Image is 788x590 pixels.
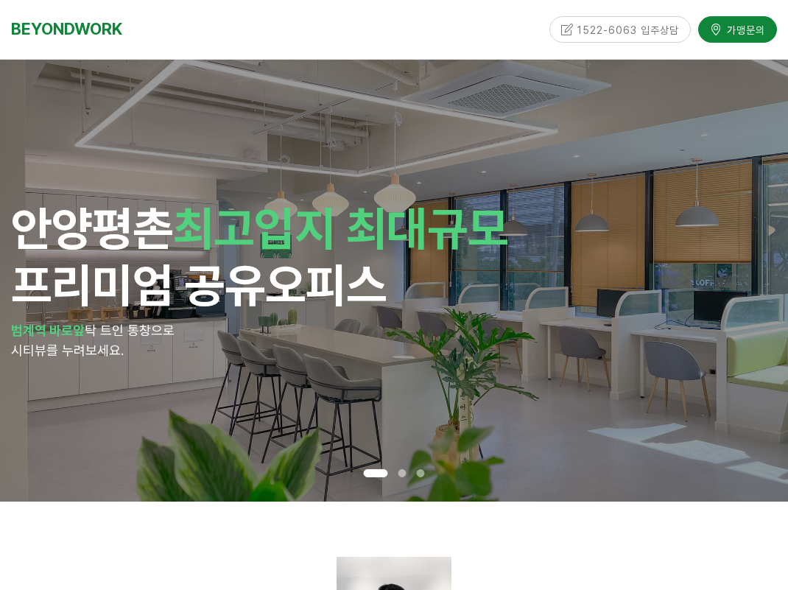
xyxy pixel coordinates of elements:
[173,200,508,256] span: 최고입지 최대규모
[11,343,124,358] span: 시티뷰를 누려보세요.
[11,200,508,313] span: 안양 프리미엄 공유오피스
[11,15,122,43] a: BEYONDWORK
[85,323,175,338] span: 탁 트인 통창으로
[698,14,777,40] a: 가맹문의
[11,323,85,338] strong: 범계역 바로앞
[92,200,173,256] span: 평촌
[722,20,765,35] span: 가맹문의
